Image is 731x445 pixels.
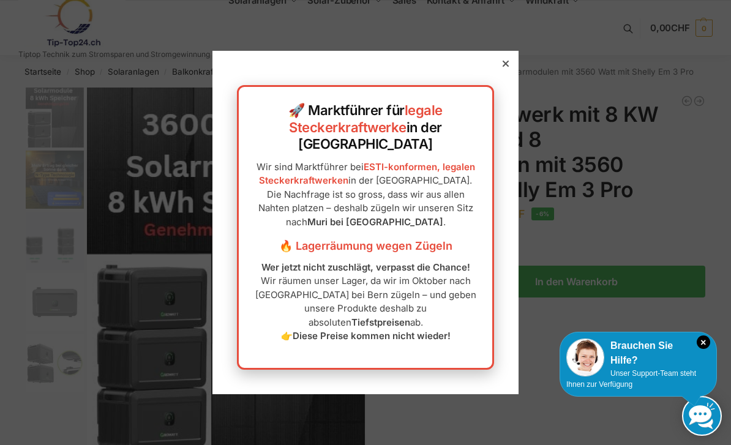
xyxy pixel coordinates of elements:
[251,102,480,153] h2: 🚀 Marktführer für in der [GEOGRAPHIC_DATA]
[293,330,451,342] strong: Diese Preise kommen nicht wieder!
[261,261,470,273] strong: Wer jetzt nicht zuschlägt, verpasst die Chance!
[251,160,480,230] p: Wir sind Marktführer bei in der [GEOGRAPHIC_DATA]. Die Nachfrage ist so gross, dass wir aus allen...
[566,338,710,368] div: Brauchen Sie Hilfe?
[251,238,480,254] h3: 🔥 Lagerräumung wegen Zügeln
[259,161,475,187] a: ESTI-konformen, legalen Steckerkraftwerken
[251,261,480,343] p: Wir räumen unser Lager, da wir im Oktober nach [GEOGRAPHIC_DATA] bei Bern zügeln – und geben unse...
[351,316,410,328] strong: Tiefstpreisen
[697,335,710,349] i: Schließen
[566,338,604,376] img: Customer service
[307,216,443,228] strong: Muri bei [GEOGRAPHIC_DATA]
[289,102,443,135] a: legale Steckerkraftwerke
[566,369,696,389] span: Unser Support-Team steht Ihnen zur Verfügung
